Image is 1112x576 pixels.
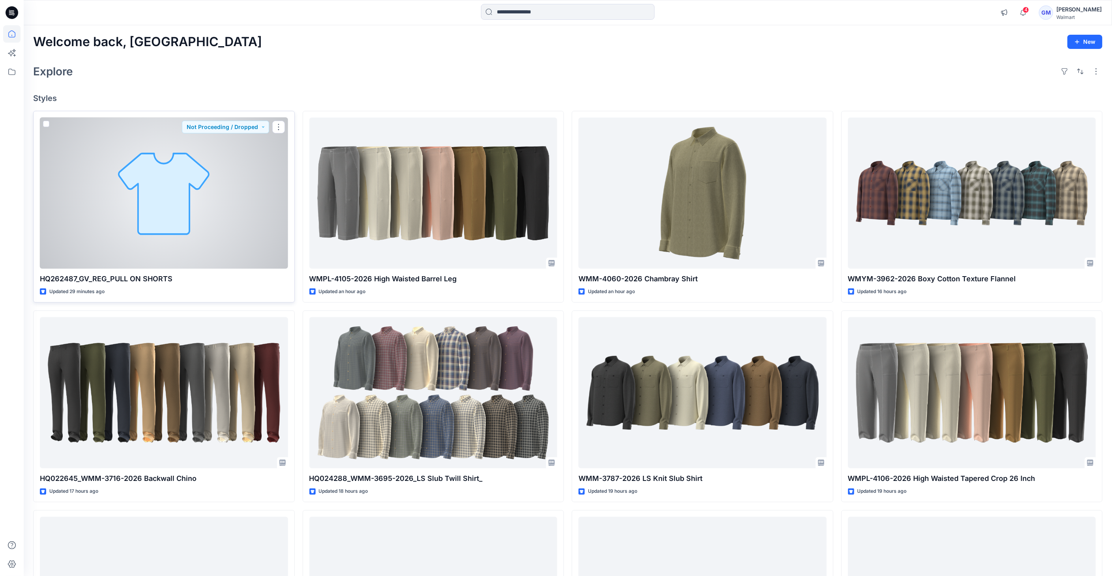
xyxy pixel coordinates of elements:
[578,273,827,284] p: WMM-4060-2026 Chambray Shirt
[848,273,1096,284] p: WMYM-3962-2026 Boxy Cotton Texture Flannel
[49,288,105,296] p: Updated 29 minutes ago
[1056,14,1102,20] div: Walmart
[309,273,558,284] p: WMPL-4105-2026 High Waisted Barrel Leg
[309,118,558,269] a: WMPL-4105-2026 High Waisted Barrel Leg
[848,118,1096,269] a: WMYM-3962-2026 Boxy Cotton Texture Flannel
[309,473,558,484] p: HQ024288_WMM-3695-2026_LS Slub Twill Shirt_
[40,473,288,484] p: HQ022645_WMM-3716-2026 Backwall Chino
[1023,7,1029,13] span: 4
[1056,5,1102,14] div: [PERSON_NAME]
[1039,6,1053,20] div: GM
[857,288,907,296] p: Updated 16 hours ago
[40,273,288,284] p: HQ262487_GV_REG_PULL ON SHORTS
[40,317,288,469] a: HQ022645_WMM-3716-2026 Backwall Chino
[319,288,366,296] p: Updated an hour ago
[309,317,558,469] a: HQ024288_WMM-3695-2026_LS Slub Twill Shirt_
[578,473,827,484] p: WMM-3787-2026 LS Knit Slub Shirt
[40,118,288,269] a: HQ262487_GV_REG_PULL ON SHORTS
[848,317,1096,469] a: WMPL-4106-2026 High Waisted Tapered Crop 26 Inch
[848,473,1096,484] p: WMPL-4106-2026 High Waisted Tapered Crop 26 Inch
[578,317,827,469] a: WMM-3787-2026 LS Knit Slub Shirt
[588,487,637,496] p: Updated 19 hours ago
[33,65,73,78] h2: Explore
[857,487,907,496] p: Updated 19 hours ago
[1067,35,1103,49] button: New
[588,288,635,296] p: Updated an hour ago
[33,94,1103,103] h4: Styles
[319,487,368,496] p: Updated 18 hours ago
[49,487,98,496] p: Updated 17 hours ago
[578,118,827,269] a: WMM-4060-2026 Chambray Shirt
[33,35,262,49] h2: Welcome back, [GEOGRAPHIC_DATA]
